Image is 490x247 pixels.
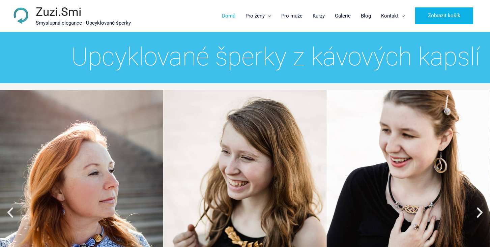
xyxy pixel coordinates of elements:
[308,6,330,26] a: Kurzy
[356,6,376,26] a: Blog
[473,206,487,219] div: Další snímek
[330,6,356,26] a: Galerie
[3,206,17,219] div: Předchozí snímek
[12,7,31,24] img: Zuzi.Smi
[36,19,131,27] p: Smyslupná elegance - Upcyklované šperky
[217,6,240,26] a: Domů
[276,6,308,26] a: Pro muže
[212,6,478,26] nav: Navigace stránek
[36,5,82,19] a: Zuzi.Smi
[415,7,473,24] a: Zobrazit košík
[376,6,410,26] a: Kontakt
[240,6,276,26] a: Pro ženy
